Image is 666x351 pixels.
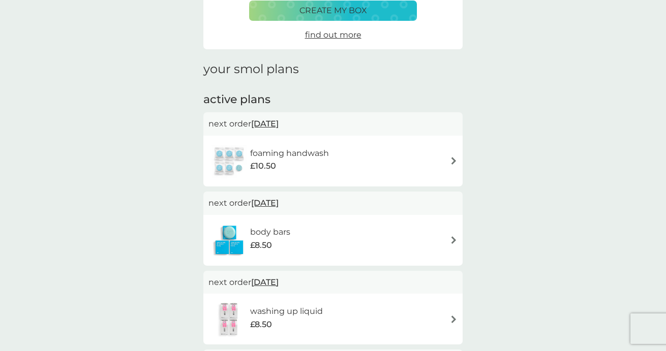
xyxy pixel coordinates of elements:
[305,30,361,40] span: find out more
[208,222,250,258] img: body bars
[250,305,323,318] h6: washing up liquid
[203,92,463,108] h2: active plans
[305,28,361,42] a: find out more
[208,276,458,289] p: next order
[450,315,458,323] img: arrow right
[250,318,272,331] span: £8.50
[208,117,458,131] p: next order
[250,147,329,160] h6: foaming handwash
[251,114,279,134] span: [DATE]
[250,239,272,252] span: £8.50
[203,62,463,77] h1: your smol plans
[208,301,250,337] img: washing up liquid
[299,4,367,17] p: create my box
[250,159,276,173] span: £10.50
[249,1,417,21] button: create my box
[251,272,279,292] span: [DATE]
[450,236,458,244] img: arrow right
[208,143,250,179] img: foaming handwash
[251,193,279,213] span: [DATE]
[450,157,458,165] img: arrow right
[250,226,290,239] h6: body bars
[208,197,458,210] p: next order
